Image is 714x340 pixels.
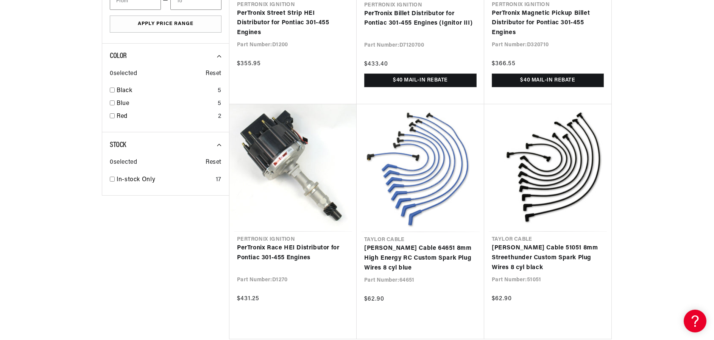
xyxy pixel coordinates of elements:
button: Apply Price Range [110,16,221,33]
div: 17 [216,175,221,185]
span: Color [110,52,127,60]
span: 0 selected [110,158,137,168]
div: 5 [218,86,221,96]
span: 0 selected [110,69,137,79]
span: Stock [110,141,126,149]
a: [PERSON_NAME] Cable 64651 8mm High Energy RC Custom Spark Plug Wires 8 cyl blue [364,244,477,273]
div: 2 [218,112,221,122]
a: PerTronix Race HEI Distributor for Pontiac 301-455 Engines [237,243,349,263]
div: 5 [218,99,221,109]
a: Red [117,112,215,122]
a: PerTronix Magnetic Pickup Billet Distributor for Pontiac 301-455 Engines [492,9,604,38]
span: Reset [206,69,221,79]
span: Reset [206,158,221,168]
a: Black [117,86,215,96]
a: PerTronix Billet Distributor for Pontiac 301-455 Engines (Ignitor III) [364,9,477,28]
a: Blue [117,99,215,109]
a: PerTronix Street Strip HEI Distributor for Pontiac 301-455 Engines [237,9,349,38]
a: In-stock Only [117,175,213,185]
a: [PERSON_NAME] Cable 51051 8mm Streethunder Custom Spark Plug Wires 8 cyl black [492,243,604,273]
